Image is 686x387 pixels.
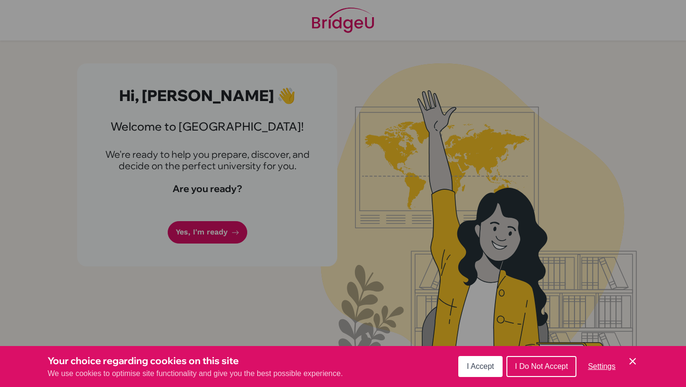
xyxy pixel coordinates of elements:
[48,368,343,379] p: We use cookies to optimise site functionality and give you the best possible experience.
[48,354,343,368] h3: Your choice regarding cookies on this site
[627,356,638,367] button: Save and close
[458,356,503,377] button: I Accept
[588,362,615,370] span: Settings
[515,362,568,370] span: I Do Not Accept
[467,362,494,370] span: I Accept
[580,357,623,376] button: Settings
[506,356,576,377] button: I Do Not Accept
